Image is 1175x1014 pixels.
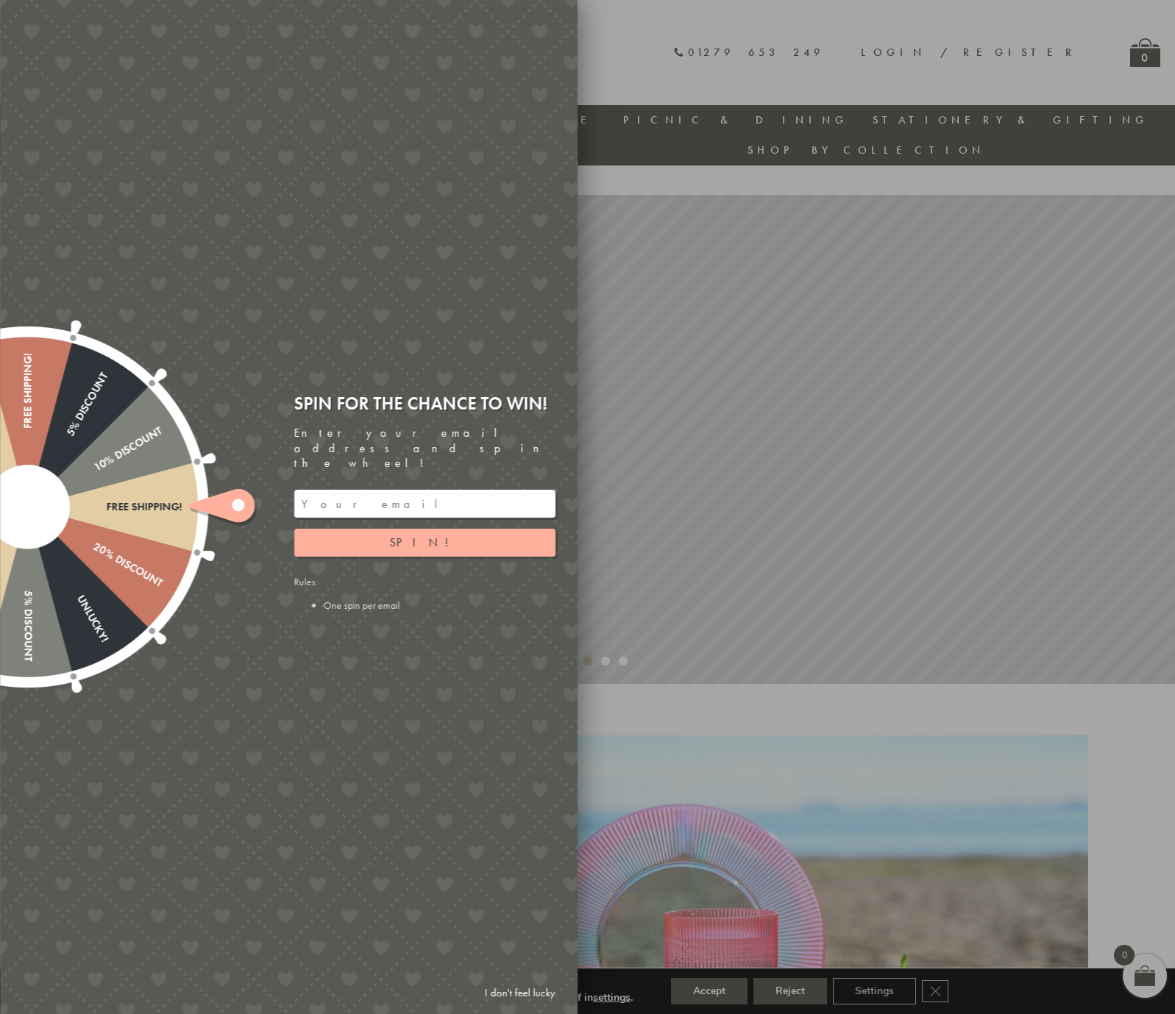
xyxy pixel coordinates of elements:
[21,507,34,662] div: 5% Discount
[478,979,563,1007] a: I don't feel lucky
[22,370,110,510] div: 5% Discount
[24,424,164,513] div: 10% Discount
[294,392,555,415] div: Spin for the chance to win!
[22,504,110,643] div: Unlucky!
[294,426,555,471] div: Enter your email address and spin the wheel!
[21,353,34,507] div: Free shipping!
[294,490,555,518] input: Your email
[324,599,555,612] li: One spin per email
[24,501,164,590] div: 20% Discount
[390,535,460,550] span: Spin!
[294,575,555,612] div: Rules:
[294,529,555,557] button: Spin!
[28,501,182,513] div: Free shipping!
